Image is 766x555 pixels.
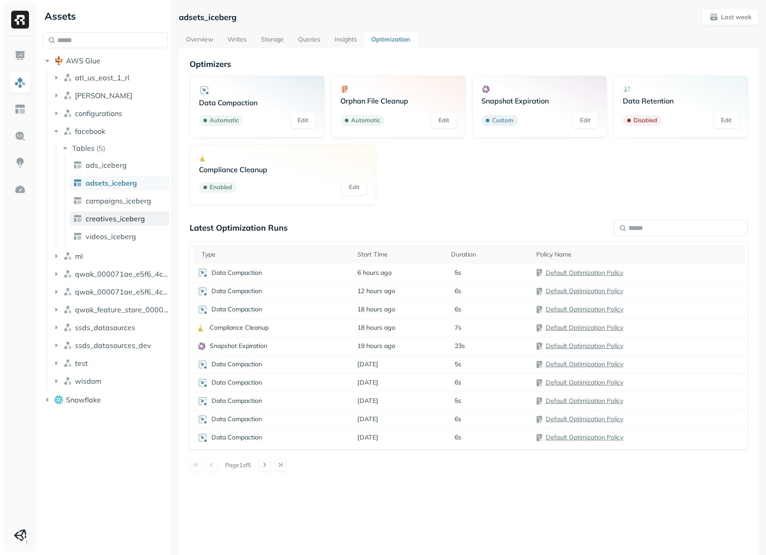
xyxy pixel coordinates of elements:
[52,302,168,317] button: qwak_feature_store_000071ae_e5f6_4c5f_97ab_2b533d00d294
[492,116,513,125] p: Custom
[202,250,348,259] div: Type
[357,305,395,314] span: 18 hours ago
[14,77,26,88] img: Assets
[52,320,168,335] button: ssds_datasources
[546,360,623,368] a: Default Optimization Policy
[546,323,623,331] a: Default Optimization Policy
[210,183,232,192] p: Enabled
[75,91,132,100] span: [PERSON_NAME]
[211,378,262,387] p: Data Compaction
[63,359,72,368] img: namespace
[52,249,168,263] button: ml
[364,32,417,48] a: Optimization
[96,144,105,153] p: ( 5 )
[70,158,169,172] a: ads_iceberg
[63,323,72,332] img: namespace
[254,32,291,48] a: Storage
[86,232,136,241] span: videos_iceberg
[86,214,145,223] span: creatives_iceberg
[190,223,288,233] p: Latest Optimization Runs
[721,13,751,21] p: Last week
[52,124,168,138] button: facebook
[75,377,101,385] span: wisdom
[199,98,315,107] p: Data Compaction
[73,196,82,205] img: table
[455,269,461,277] p: 5s
[86,161,127,170] span: ads_iceberg
[702,9,759,25] button: Last week
[75,323,135,332] span: ssds_datasources
[70,194,169,208] a: campaigns_iceberg
[75,287,168,296] span: qwak_000071ae_e5f6_4c5f_97ab_2b533d00d294_analytics_data_view
[70,211,169,226] a: creatives_iceberg
[73,161,82,170] img: table
[190,59,748,69] p: Optimizers
[61,141,169,155] button: Tables(5)
[43,393,168,407] button: Snowflake
[73,232,82,241] img: table
[220,32,254,48] a: Writes
[52,374,168,388] button: wisdom
[291,32,327,48] a: Queries
[357,269,392,277] span: 6 hours ago
[54,56,63,65] img: root
[52,338,168,352] button: ssds_datasources_dev
[75,341,151,350] span: ssds_datasources_dev
[14,184,26,195] img: Optimization
[75,127,105,136] span: facebook
[210,116,239,125] p: Automatic
[179,12,236,22] p: adsets_iceberg
[75,305,168,314] span: qwak_feature_store_000071ae_e5f6_4c5f_97ab_2b533d00d294
[573,112,598,128] a: Edit
[290,112,315,128] a: Edit
[63,287,72,296] img: namespace
[72,144,95,153] span: Tables
[536,250,741,259] div: Policy Name
[357,378,378,387] span: [DATE]
[357,250,442,259] div: Start Time
[75,73,129,82] span: atl_us_east_1_rl
[52,70,168,85] button: atl_us_east_1_rl
[210,342,267,350] p: Snapshot Expiration
[66,395,101,404] span: Snowflake
[66,56,100,65] span: AWS Glue
[63,305,72,314] img: namespace
[357,360,378,369] span: [DATE]
[357,433,378,442] span: [DATE]
[357,323,395,332] span: 18 hours ago
[63,91,72,100] img: namespace
[52,356,168,370] button: test
[73,178,82,187] img: table
[86,178,137,187] span: adsets_iceberg
[75,269,168,278] span: qwak_000071ae_e5f6_4c5f_97ab_2b533d00d294_analytics_data
[54,395,63,404] img: root
[623,96,739,105] p: Data Retention
[546,342,623,350] a: Default Optimization Policy
[357,287,395,295] span: 12 hours ago
[52,285,168,299] button: qwak_000071ae_e5f6_4c5f_97ab_2b533d00d294_analytics_data_view
[43,54,168,68] button: AWS Glue
[14,130,26,142] img: Query Explorer
[546,378,623,386] a: Default Optimization Policy
[211,269,262,277] p: Data Compaction
[455,433,461,442] p: 6s
[455,305,461,314] p: 6s
[211,397,262,405] p: Data Compaction
[546,397,623,405] a: Default Optimization Policy
[73,214,82,223] img: table
[43,9,168,23] div: Assets
[179,32,220,48] a: Overview
[63,269,72,278] img: namespace
[63,127,72,136] img: namespace
[14,529,26,542] img: Unity
[70,229,169,244] a: videos_iceberg
[455,415,461,423] p: 6s
[211,360,262,369] p: Data Compaction
[63,73,72,82] img: namespace
[75,252,83,261] span: ml
[210,323,269,332] p: Compliance Cleanup
[546,287,623,295] a: Default Optimization Policy
[634,116,657,125] p: Disabled
[75,109,122,118] span: configurations
[340,96,456,105] p: Orphan File Cleanup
